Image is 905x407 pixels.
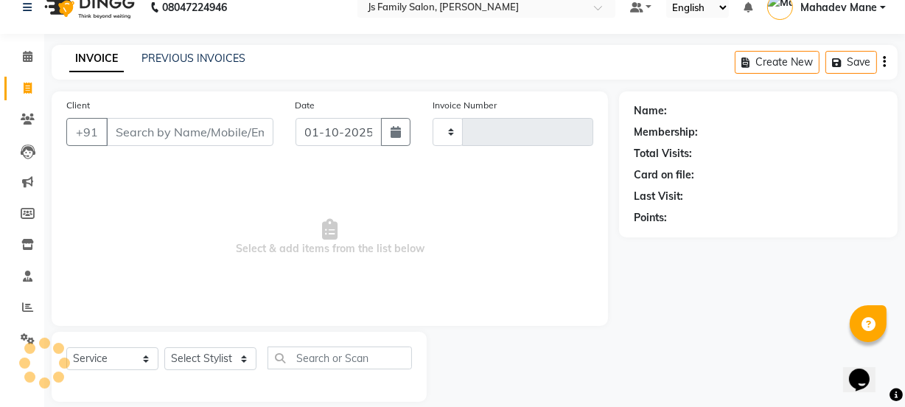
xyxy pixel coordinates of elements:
[66,164,593,311] span: Select & add items from the list below
[106,118,273,146] input: Search by Name/Mobile/Email/Code
[141,52,245,65] a: PREVIOUS INVOICES
[634,146,692,161] div: Total Visits:
[634,167,694,183] div: Card on file:
[634,103,667,119] div: Name:
[843,348,890,392] iframe: chat widget
[433,99,497,112] label: Invoice Number
[825,51,877,74] button: Save
[634,210,667,226] div: Points:
[268,347,412,369] input: Search or Scan
[296,99,315,112] label: Date
[66,99,90,112] label: Client
[69,46,124,72] a: INVOICE
[634,189,683,204] div: Last Visit:
[735,51,820,74] button: Create New
[634,125,698,140] div: Membership:
[66,118,108,146] button: +91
